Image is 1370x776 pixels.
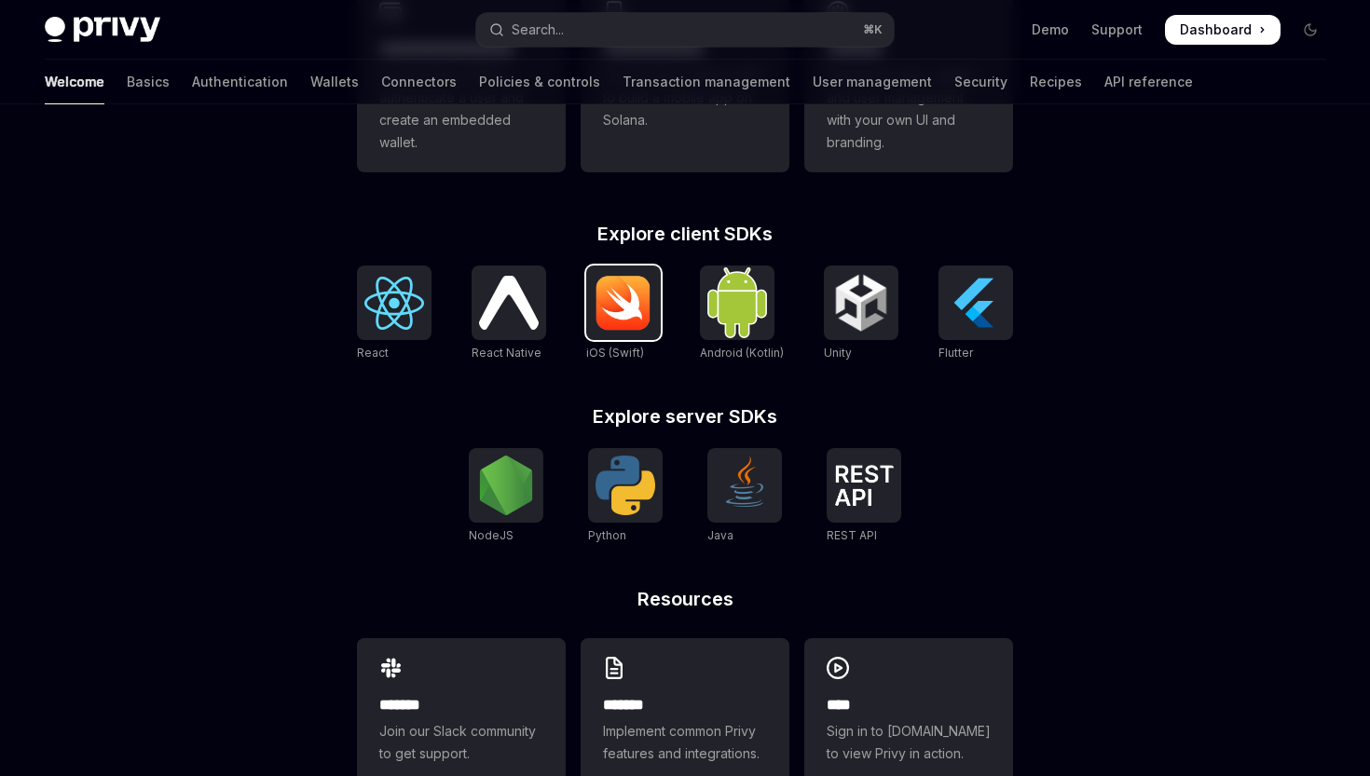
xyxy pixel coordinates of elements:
[831,273,891,333] img: Unity
[824,265,898,362] a: UnityUnity
[1295,15,1325,45] button: Toggle dark mode
[588,528,626,542] span: Python
[479,276,539,329] img: React Native
[45,17,160,43] img: dark logo
[603,720,767,765] span: Implement common Privy features and integrations.
[476,13,893,47] button: Open search
[512,19,564,41] div: Search...
[827,64,991,154] span: Whitelabel login, wallets, and user management with your own UI and branding.
[954,60,1007,104] a: Security
[700,346,784,360] span: Android (Kotlin)
[1104,60,1193,104] a: API reference
[469,528,514,542] span: NodeJS
[715,456,774,515] img: Java
[596,456,655,515] img: Python
[381,60,457,104] a: Connectors
[594,275,653,331] img: iOS (Swift)
[863,22,883,37] span: ⌘ K
[623,60,790,104] a: Transaction management
[586,265,661,362] a: iOS (Swift)iOS (Swift)
[707,267,767,337] img: Android (Kotlin)
[469,448,543,545] a: NodeJSNodeJS
[813,60,932,104] a: User management
[834,465,894,506] img: REST API
[827,528,877,542] span: REST API
[938,346,973,360] span: Flutter
[357,265,432,362] a: ReactReact
[127,60,170,104] a: Basics
[588,448,663,545] a: PythonPython
[938,265,1013,362] a: FlutterFlutter
[1030,60,1082,104] a: Recipes
[379,64,543,154] span: Use the React SDK to authenticate a user and create an embedded wallet.
[357,590,1013,608] h2: Resources
[700,265,784,362] a: Android (Kotlin)Android (Kotlin)
[379,720,543,765] span: Join our Slack community to get support.
[1180,20,1252,39] span: Dashboard
[45,60,104,104] a: Welcome
[827,720,991,765] span: Sign in to [DOMAIN_NAME] to view Privy in action.
[1091,20,1143,39] a: Support
[364,277,424,330] img: React
[357,225,1013,243] h2: Explore client SDKs
[472,346,541,360] span: React Native
[357,346,389,360] span: React
[1032,20,1069,39] a: Demo
[707,448,782,545] a: JavaJava
[310,60,359,104] a: Wallets
[946,273,1006,333] img: Flutter
[824,346,852,360] span: Unity
[472,265,546,362] a: React NativeReact Native
[1165,15,1281,45] a: Dashboard
[479,60,600,104] a: Policies & controls
[827,448,901,545] a: REST APIREST API
[707,528,733,542] span: Java
[586,346,644,360] span: iOS (Swift)
[476,456,536,515] img: NodeJS
[192,60,288,104] a: Authentication
[357,407,1013,426] h2: Explore server SDKs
